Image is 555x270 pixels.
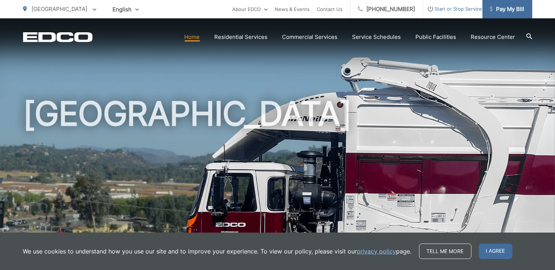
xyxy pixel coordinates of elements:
[215,33,268,41] a: Residential Services
[107,3,144,16] span: English
[416,33,456,41] a: Public Facilities
[23,247,412,256] p: We use cookies to understand how you use our site and to improve your experience. To view our pol...
[185,33,200,41] a: Home
[471,33,515,41] a: Resource Center
[32,6,88,12] span: [GEOGRAPHIC_DATA]
[282,33,338,41] a: Commercial Services
[352,33,401,41] a: Service Schedules
[490,5,525,14] span: Pay My Bill
[233,5,268,14] a: About EDCO
[317,5,343,14] a: Contact Us
[357,247,396,256] a: privacy policy
[23,32,93,42] a: EDCD logo. Return to the homepage.
[275,5,310,14] a: News & Events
